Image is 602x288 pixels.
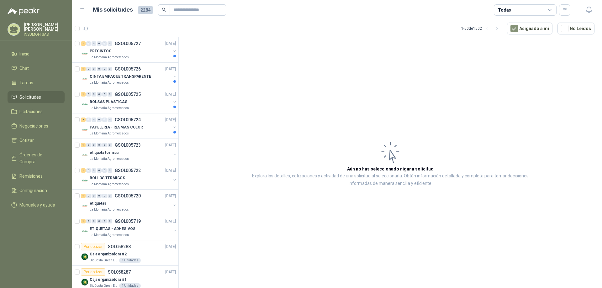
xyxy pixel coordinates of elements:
[115,92,141,97] p: GSOL005725
[102,41,107,46] div: 0
[498,7,511,13] div: Todas
[92,219,96,223] div: 0
[90,277,127,283] p: Caja organizadora #1
[19,94,41,101] span: Solicitudes
[115,168,141,173] p: GSOL005722
[102,92,107,97] div: 0
[81,268,105,276] div: Por cotizar
[19,79,33,86] span: Tareas
[19,123,48,129] span: Negociaciones
[86,168,91,173] div: 0
[81,151,88,159] img: Company Logo
[162,8,166,12] span: search
[108,41,112,46] div: 0
[92,194,96,198] div: 0
[81,167,177,187] a: 1 0 0 0 0 0 GSOL005722[DATE] Company LogoROLLOS TERMICOSLa Montaña Agromercados
[97,143,102,147] div: 0
[86,118,91,122] div: 0
[165,117,176,123] p: [DATE]
[81,219,86,223] div: 1
[90,48,111,54] p: PRECINTOS
[90,131,129,136] p: La Montaña Agromercados
[72,240,178,266] a: Por cotizarSOL058288[DATE] Company LogoCaja organizadora #2BioCosta Green Energy S.A.S1 Unidades
[19,151,59,165] span: Órdenes de Compra
[19,187,47,194] span: Configuración
[165,41,176,47] p: [DATE]
[102,143,107,147] div: 0
[8,106,65,118] a: Licitaciones
[81,217,177,238] a: 1 0 0 0 0 0 GSOL005719[DATE] Company LogoETIQUETAS - ADHESIVOSLa Montaña Agromercados
[81,67,86,71] div: 1
[86,92,91,97] div: 0
[102,118,107,122] div: 0
[165,218,176,224] p: [DATE]
[90,233,129,238] p: La Montaña Agromercados
[19,137,34,144] span: Cotizar
[97,92,102,97] div: 0
[90,80,129,85] p: La Montaña Agromercados
[108,219,112,223] div: 0
[97,219,102,223] div: 0
[102,194,107,198] div: 0
[165,193,176,199] p: [DATE]
[165,66,176,72] p: [DATE]
[81,40,177,60] a: 1 0 0 0 0 0 GSOL005727[DATE] Company LogoPRECINTOSLa Montaña Agromercados
[108,143,112,147] div: 0
[119,258,141,263] div: 1 Unidades
[97,118,102,122] div: 0
[81,278,88,286] img: Company Logo
[8,149,65,168] a: Órdenes de Compra
[108,270,131,274] p: SOL058287
[19,202,55,208] span: Manuales y ayuda
[108,194,112,198] div: 0
[8,170,65,182] a: Remisiones
[90,150,119,156] p: etiqueta térmica
[97,194,102,198] div: 0
[19,50,29,57] span: Inicio
[102,219,107,223] div: 0
[86,143,91,147] div: 0
[86,219,91,223] div: 0
[81,118,86,122] div: 4
[8,77,65,89] a: Tareas
[8,185,65,196] a: Configuración
[115,194,141,198] p: GSOL005720
[90,124,143,130] p: PAPELERIA - RESMAS COLOR
[90,106,129,111] p: La Montaña Agromercados
[108,92,112,97] div: 0
[90,207,129,212] p: La Montaña Agromercados
[90,74,151,80] p: CINTA EMPAQUE TRANSPARENTE
[81,41,86,46] div: 1
[90,175,125,181] p: ROLLOS TERMICOS
[165,92,176,97] p: [DATE]
[81,168,86,173] div: 1
[108,118,112,122] div: 0
[347,165,434,172] h3: Aún no has seleccionado niguna solicitud
[92,168,96,173] div: 0
[8,120,65,132] a: Negociaciones
[93,5,133,14] h1: Mis solicitudes
[24,33,65,36] p: INSUMOFI SAS
[102,67,107,71] div: 0
[81,141,177,161] a: 1 0 0 0 0 0 GSOL005723[DATE] Company Logoetiqueta térmicaLa Montaña Agromercados
[108,168,112,173] div: 0
[92,92,96,97] div: 0
[461,24,502,34] div: 1 - 50 de 1502
[165,269,176,275] p: [DATE]
[81,101,88,108] img: Company Logo
[90,258,118,263] p: BioCosta Green Energy S.A.S
[241,172,539,187] p: Explora los detalles, cotizaciones y actividad de una solicitud al seleccionarla. Obtén informaci...
[86,194,91,198] div: 0
[86,67,91,71] div: 0
[81,91,177,111] a: 1 0 0 0 0 0 GSOL005725[DATE] Company LogoBOLSAS PLASTICASLa Montaña Agromercados
[19,65,29,72] span: Chat
[90,156,129,161] p: La Montaña Agromercados
[8,134,65,146] a: Cotizar
[81,116,177,136] a: 4 0 0 0 0 0 GSOL005724[DATE] Company LogoPAPELERIA - RESMAS COLORLa Montaña Agromercados
[115,118,141,122] p: GSOL005724
[108,67,112,71] div: 0
[81,192,177,212] a: 1 0 0 0 0 0 GSOL005720[DATE] Company LogoetiquetasLa Montaña Agromercados
[86,41,91,46] div: 0
[81,194,86,198] div: 1
[165,168,176,174] p: [DATE]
